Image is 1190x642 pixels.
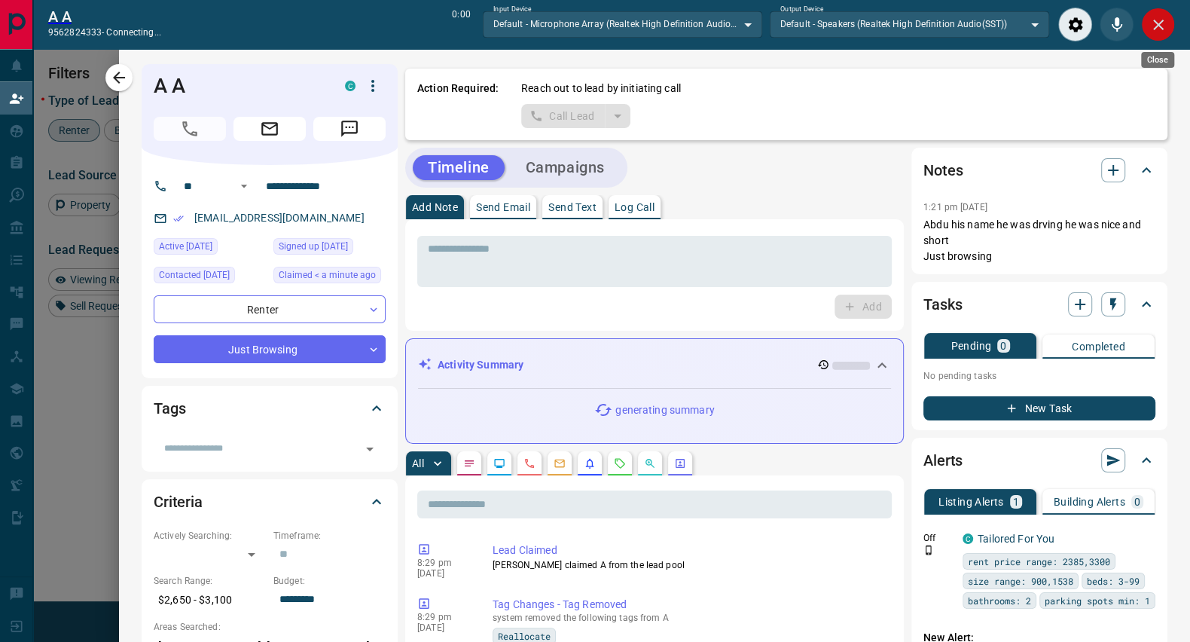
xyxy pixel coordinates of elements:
svg: Listing Alerts [584,457,596,469]
p: 9562824333 - [48,26,161,39]
h2: Notes [923,158,963,182]
svg: Notes [463,457,475,469]
p: Log Call [615,202,654,212]
p: Listing Alerts [938,497,1004,507]
h2: Tags [154,396,185,420]
p: 0 [1134,497,1140,507]
p: Actively Searching: [154,529,266,543]
div: Renter [154,295,386,323]
p: Lead Claimed [493,543,886,558]
span: Claimed < a minute ago [279,267,376,283]
p: 1:21 pm [DATE] [923,202,987,212]
span: Email [233,117,306,141]
div: Notes [923,152,1155,188]
span: size range: 900,1538 [968,573,1073,588]
button: Open [235,177,253,195]
div: Mon Apr 29 2024 [154,267,266,288]
svg: Agent Actions [674,457,686,469]
p: Areas Searched: [154,620,386,634]
a: [EMAIL_ADDRESS][DOMAIN_NAME] [194,212,365,224]
h1: A A [154,74,322,98]
p: Off [923,531,954,545]
button: Timeline [413,155,505,180]
button: Campaigns [511,155,620,180]
div: Wed Nov 07 2018 [273,238,386,259]
div: condos.ca [963,533,973,544]
div: condos.ca [345,81,355,91]
div: Audio Settings [1058,8,1092,41]
div: Criteria [154,484,386,520]
label: Input Device [493,5,532,14]
svg: Opportunities [644,457,656,469]
span: rent price range: 2385,3300 [968,554,1110,569]
div: Default - Microphone Array (Realtek High Definition Audio(SST)) [483,11,762,37]
p: Timeframe: [273,529,386,543]
div: Close [1141,52,1174,68]
p: Send Text [548,202,597,212]
div: Close [1141,8,1175,41]
h2: Criteria [154,490,203,514]
p: Activity Summary [438,357,523,373]
div: Just Browsing [154,335,386,363]
div: split button [521,104,630,128]
button: Open [359,439,380,460]
h2: Alerts [923,448,963,472]
p: [DATE] [417,568,470,579]
label: Output Device [780,5,823,14]
button: New Task [923,396,1155,420]
span: beds: 3-99 [1087,573,1140,588]
p: Action Required: [417,81,499,128]
p: Search Range: [154,574,266,588]
span: Contacted [DATE] [159,267,230,283]
span: Active [DATE] [159,239,212,254]
p: system removed the following tags from A [493,613,886,623]
p: Abdu his name he was drving he was nice and short Just browsing [923,217,1155,264]
p: No pending tasks [923,365,1155,387]
p: Tag Changes - Tag Removed [493,597,886,613]
p: Send Email [476,202,530,212]
div: Tasks [923,286,1155,323]
svg: Emails [554,457,566,469]
span: Call [154,117,226,141]
div: Activity Summary [418,351,891,379]
span: parking spots min: 1 [1045,593,1150,608]
p: 8:29 pm [417,612,470,622]
div: Mute [1100,8,1134,41]
p: Reach out to lead by initiating call [521,81,681,96]
span: connecting... [106,27,160,38]
div: Tue Sep 16 2025 [273,267,386,288]
svg: Push Notification Only [923,545,934,555]
svg: Lead Browsing Activity [493,457,505,469]
a: Tailored For You [978,533,1054,545]
p: 0:00 [452,8,470,41]
div: Tags [154,390,386,426]
p: [DATE] [417,622,470,633]
svg: Requests [614,457,626,469]
h2: A A [48,8,161,26]
p: generating summary [615,402,714,418]
p: 0 [1000,341,1006,351]
span: Message [313,117,386,141]
p: Building Alerts [1054,497,1125,507]
h2: Tasks [923,292,962,316]
p: Budget: [273,574,386,588]
p: All [412,458,424,469]
p: Pending [950,341,991,351]
p: Completed [1072,341,1125,352]
span: bathrooms: 2 [968,593,1031,608]
svg: Calls [523,457,535,469]
p: $2,650 - $3,100 [154,588,266,613]
span: Signed up [DATE] [279,239,348,254]
svg: Email Verified [173,213,184,224]
p: 8:29 pm [417,558,470,568]
div: Default - Speakers (Realtek High Definition Audio(SST)) [770,11,1049,37]
p: Add Note [412,202,458,212]
div: Sun Sep 14 2025 [154,238,266,259]
div: Alerts [923,442,1155,478]
p: [PERSON_NAME] claimed A from the lead pool [493,558,886,572]
p: 1 [1013,497,1019,507]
